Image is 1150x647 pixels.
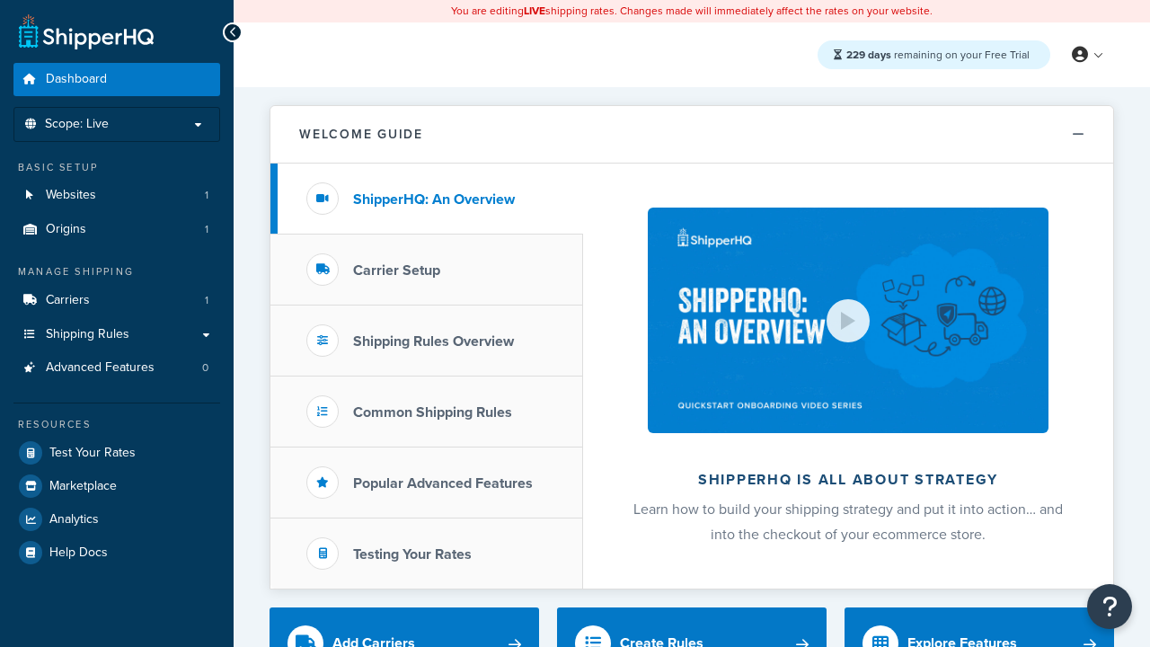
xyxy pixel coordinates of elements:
[846,47,891,63] strong: 229 days
[46,327,129,342] span: Shipping Rules
[13,213,220,246] a: Origins1
[13,213,220,246] li: Origins
[49,512,99,527] span: Analytics
[13,284,220,317] li: Carriers
[13,437,220,469] a: Test Your Rates
[49,479,117,494] span: Marketplace
[205,188,208,203] span: 1
[13,318,220,351] a: Shipping Rules
[13,179,220,212] a: Websites1
[648,208,1048,433] img: ShipperHQ is all about strategy
[46,72,107,87] span: Dashboard
[205,293,208,308] span: 1
[270,106,1113,164] button: Welcome Guide
[13,63,220,96] a: Dashboard
[353,262,440,279] h3: Carrier Setup
[205,222,208,237] span: 1
[13,417,220,432] div: Resources
[13,284,220,317] a: Carriers1
[1087,584,1132,629] button: Open Resource Center
[524,3,545,19] b: LIVE
[49,545,108,561] span: Help Docs
[631,472,1066,488] h2: ShipperHQ is all about strategy
[46,222,86,237] span: Origins
[13,503,220,536] a: Analytics
[13,179,220,212] li: Websites
[46,293,90,308] span: Carriers
[46,360,155,376] span: Advanced Features
[49,446,136,461] span: Test Your Rates
[353,546,472,563] h3: Testing Your Rates
[353,475,533,492] h3: Popular Advanced Features
[299,128,423,141] h2: Welcome Guide
[353,191,515,208] h3: ShipperHQ: An Overview
[13,160,220,175] div: Basic Setup
[46,188,96,203] span: Websites
[353,333,514,350] h3: Shipping Rules Overview
[846,47,1030,63] span: remaining on your Free Trial
[13,351,220,385] li: Advanced Features
[13,264,220,279] div: Manage Shipping
[202,360,208,376] span: 0
[13,470,220,502] a: Marketplace
[633,499,1063,545] span: Learn how to build your shipping strategy and put it into action… and into the checkout of your e...
[45,117,109,132] span: Scope: Live
[353,404,512,421] h3: Common Shipping Rules
[13,351,220,385] a: Advanced Features0
[13,536,220,569] a: Help Docs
